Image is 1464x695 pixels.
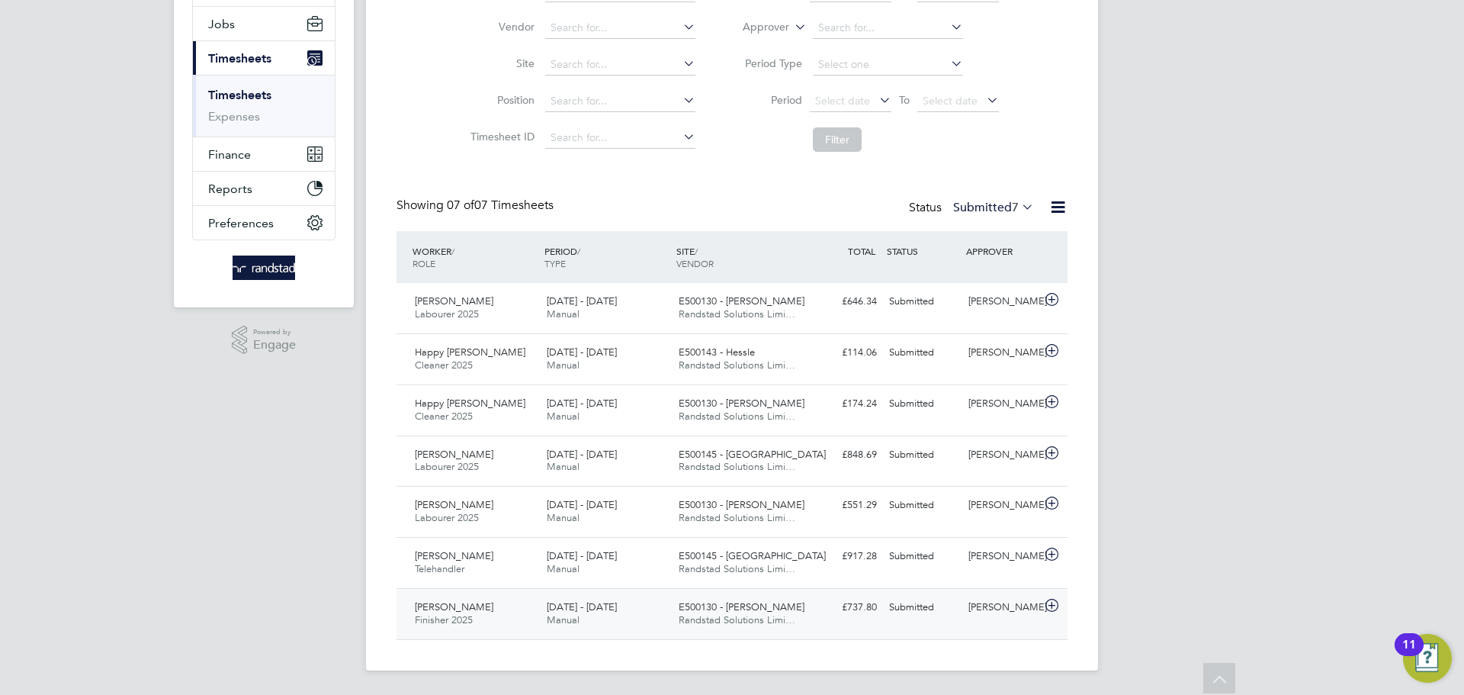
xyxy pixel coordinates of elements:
button: Timesheets [193,41,335,75]
img: randstad-logo-retina.png [233,256,296,280]
span: Powered by [253,326,296,339]
label: Period [734,93,802,107]
label: Approver [721,20,789,35]
span: TOTAL [848,245,875,257]
div: [PERSON_NAME] [962,391,1042,417]
div: STATUS [883,237,962,265]
label: Vendor [466,20,535,34]
span: Manual [547,359,579,372]
span: [DATE] - [DATE] [547,294,617,307]
button: Filter [813,127,862,152]
span: Finisher 2025 [415,613,473,626]
span: E500143 - Hessle [679,346,755,359]
a: Timesheets [208,88,271,102]
input: Search for... [545,18,695,39]
span: [DATE] - [DATE] [547,600,617,613]
span: Jobs [208,17,235,31]
div: Submitted [883,544,962,569]
button: Finance [193,137,335,171]
div: SITE [673,237,804,277]
span: [PERSON_NAME] [415,549,493,562]
span: Randstad Solutions Limi… [679,562,795,575]
div: Submitted [883,493,962,518]
input: Search for... [545,127,695,149]
span: / [695,245,698,257]
div: 11 [1402,645,1416,664]
a: Go to home page [192,256,335,280]
div: [PERSON_NAME] [962,595,1042,620]
span: 07 Timesheets [447,198,554,213]
span: E500130 - [PERSON_NAME] [679,600,804,613]
div: [PERSON_NAME] [962,289,1042,314]
span: Happy [PERSON_NAME] [415,397,525,410]
span: Timesheets [208,51,271,66]
span: 7 [1012,200,1019,215]
div: Submitted [883,595,962,620]
span: Cleaner 2025 [415,359,473,372]
label: Site [466,56,535,70]
div: Showing [396,198,557,214]
span: [PERSON_NAME] [415,498,493,511]
span: Manual [547,562,579,575]
span: Labourer 2025 [415,511,479,524]
span: / [577,245,580,257]
span: [PERSON_NAME] [415,448,493,461]
span: Manual [547,613,579,626]
span: Manual [547,460,579,473]
div: Submitted [883,340,962,365]
span: Manual [547,410,579,423]
span: VENDOR [676,257,714,269]
label: Position [466,93,535,107]
span: Select date [923,94,978,108]
input: Search for... [813,18,963,39]
span: / [451,245,454,257]
span: Randstad Solutions Limi… [679,410,795,423]
input: Search for... [545,91,695,112]
span: [PERSON_NAME] [415,600,493,613]
span: Finance [208,147,251,162]
input: Select one [813,54,963,76]
span: Preferences [208,216,274,230]
span: Reports [208,182,252,196]
div: Timesheets [193,75,335,137]
span: Randstad Solutions Limi… [679,460,795,473]
span: To [894,90,914,110]
div: [PERSON_NAME] [962,544,1042,569]
div: Status [909,198,1037,219]
div: [PERSON_NAME] [962,493,1042,518]
span: Labourer 2025 [415,307,479,320]
span: [DATE] - [DATE] [547,549,617,562]
span: 07 of [447,198,474,213]
span: ROLE [413,257,435,269]
button: Reports [193,172,335,205]
span: Labourer 2025 [415,460,479,473]
a: Powered byEngage [232,326,297,355]
div: PERIOD [541,237,673,277]
button: Jobs [193,7,335,40]
button: Open Resource Center, 11 new notifications [1403,634,1452,683]
div: £174.24 [804,391,883,417]
div: £551.29 [804,493,883,518]
span: Cleaner 2025 [415,410,473,423]
a: Expenses [208,109,260,124]
span: E500130 - [PERSON_NAME] [679,397,804,410]
span: Randstad Solutions Limi… [679,511,795,524]
span: Manual [547,307,579,320]
span: E500145 - [GEOGRAPHIC_DATA] [679,549,826,562]
span: [DATE] - [DATE] [547,346,617,359]
span: E500130 - [PERSON_NAME] [679,294,804,307]
span: [DATE] - [DATE] [547,397,617,410]
div: £737.80 [804,595,883,620]
span: Randstad Solutions Limi… [679,307,795,320]
div: WORKER [409,237,541,277]
label: Timesheet ID [466,130,535,143]
div: Submitted [883,391,962,417]
span: Manual [547,511,579,524]
span: E500130 - [PERSON_NAME] [679,498,804,511]
span: Randstad Solutions Limi… [679,359,795,372]
div: £917.28 [804,544,883,569]
span: E500145 - [GEOGRAPHIC_DATA] [679,448,826,461]
input: Search for... [545,54,695,76]
span: Select date [815,94,870,108]
span: [PERSON_NAME] [415,294,493,307]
